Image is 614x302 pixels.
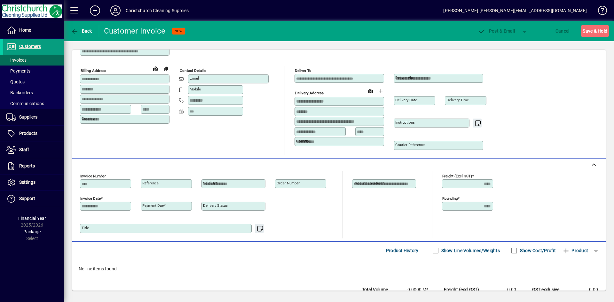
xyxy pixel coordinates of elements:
label: Show Cost/Profit [519,247,556,254]
span: Financial Year [18,216,46,221]
a: Products [3,126,64,142]
mat-label: Delivery time [446,98,469,102]
span: Quotes [6,79,25,84]
span: Settings [19,180,35,185]
mat-label: Instructions [395,120,415,125]
mat-label: Rounding [442,196,458,201]
mat-label: Invoice date [80,196,101,201]
a: Payments [3,66,64,76]
button: Copy to Delivery address [161,64,171,74]
mat-label: Delivery status [203,203,228,208]
span: Customers [19,44,41,49]
span: Support [19,196,35,201]
mat-label: Deliver To [295,68,311,73]
mat-label: Delivery date [395,98,417,102]
mat-label: Freight (excl GST) [442,174,472,178]
td: 0.0000 M³ [397,286,436,294]
a: Backorders [3,87,64,98]
mat-label: Sold by [203,181,216,185]
a: Reports [3,158,64,174]
a: Quotes [3,76,64,87]
span: S [583,28,585,34]
mat-label: Title [82,226,89,230]
div: No line items found [72,259,606,279]
button: Add [85,5,105,16]
td: Freight (excl GST) [441,286,485,294]
a: Staff [3,142,64,158]
mat-label: Courier Reference [395,143,425,147]
button: Product History [383,245,421,256]
span: ost & Email [478,28,515,34]
mat-label: Deliver via [395,75,413,80]
span: Backorders [6,90,33,95]
a: View on map [151,63,161,74]
button: Back [69,25,94,37]
span: Reports [19,163,35,168]
mat-label: Mobile [190,87,201,91]
span: NEW [175,29,183,33]
span: Products [19,131,37,136]
app-page-header-button: Back [64,25,99,37]
a: Knowledge Base [593,1,606,22]
span: Package [23,229,41,234]
a: View on map [365,86,375,96]
a: Invoices [3,55,64,66]
button: Choose address [375,86,386,96]
span: Product [562,245,588,256]
span: ave & Hold [583,26,607,36]
label: Show Line Volumes/Weights [440,247,500,254]
td: Total Volume [359,286,397,294]
mat-label: Country [296,139,309,143]
mat-label: Email [190,76,199,81]
td: GST exclusive [529,286,567,294]
a: Suppliers [3,109,64,125]
div: Customer Invoice [104,26,166,36]
a: Settings [3,174,64,190]
button: Post & Email [475,25,518,37]
mat-label: Product location [354,181,382,185]
button: Profile [105,5,126,16]
mat-label: Country [82,116,94,121]
a: Communications [3,98,64,109]
span: Back [71,28,92,34]
button: Save & Hold [581,25,609,37]
span: Invoices [6,58,27,63]
span: P [489,28,492,34]
mat-label: Payment due [142,203,164,208]
span: Home [19,27,31,33]
span: Communications [6,101,44,106]
span: Suppliers [19,114,37,120]
div: Christchurch Cleaning Supplies [126,5,189,16]
td: 0.00 [567,286,606,294]
mat-label: Reference [142,181,159,185]
mat-label: Invoice number [80,174,106,178]
div: [PERSON_NAME] [PERSON_NAME][EMAIL_ADDRESS][DOMAIN_NAME] [443,5,587,16]
mat-label: Order number [277,181,300,185]
span: Product History [386,245,419,256]
a: Home [3,22,64,38]
td: 0.00 [485,286,524,294]
a: Support [3,191,64,207]
span: Staff [19,147,29,152]
button: Product [559,245,591,256]
span: Payments [6,68,30,74]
